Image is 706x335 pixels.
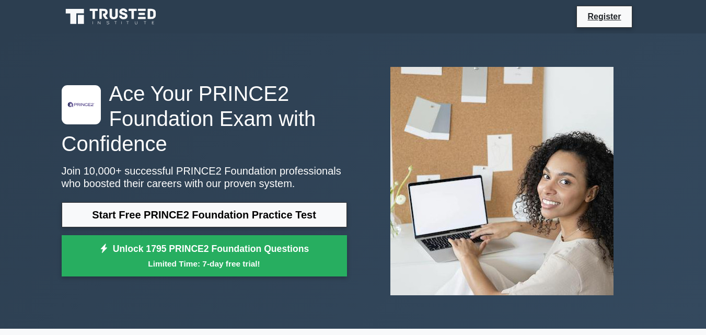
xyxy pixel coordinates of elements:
h1: Ace Your PRINCE2 Foundation Exam with Confidence [62,81,347,156]
a: Unlock 1795 PRINCE2 Foundation QuestionsLimited Time: 7-day free trial! [62,235,347,277]
small: Limited Time: 7-day free trial! [75,258,334,270]
a: Start Free PRINCE2 Foundation Practice Test [62,202,347,227]
p: Join 10,000+ successful PRINCE2 Foundation professionals who boosted their careers with our prove... [62,165,347,190]
a: Register [581,10,627,23]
